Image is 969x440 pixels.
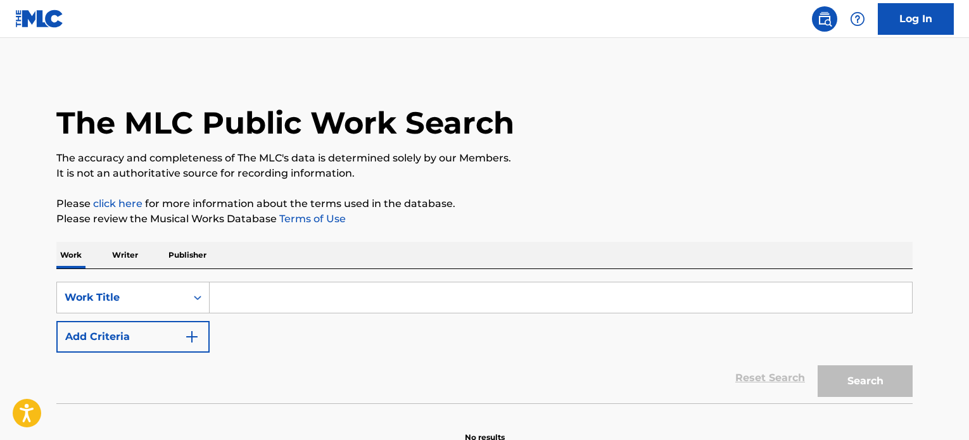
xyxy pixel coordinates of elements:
[812,6,837,32] a: Public Search
[108,242,142,268] p: Writer
[850,11,865,27] img: help
[906,379,969,440] iframe: Chat Widget
[56,166,913,181] p: It is not an authoritative source for recording information.
[56,196,913,211] p: Please for more information about the terms used in the database.
[15,9,64,28] img: MLC Logo
[56,104,514,142] h1: The MLC Public Work Search
[184,329,199,344] img: 9d2ae6d4665cec9f34b9.svg
[56,282,913,403] form: Search Form
[878,3,954,35] a: Log In
[817,11,832,27] img: search
[56,242,85,268] p: Work
[277,213,346,225] a: Terms of Use
[56,211,913,227] p: Please review the Musical Works Database
[56,321,210,353] button: Add Criteria
[845,6,870,32] div: Help
[56,151,913,166] p: The accuracy and completeness of The MLC's data is determined solely by our Members.
[65,290,179,305] div: Work Title
[93,198,142,210] a: click here
[165,242,210,268] p: Publisher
